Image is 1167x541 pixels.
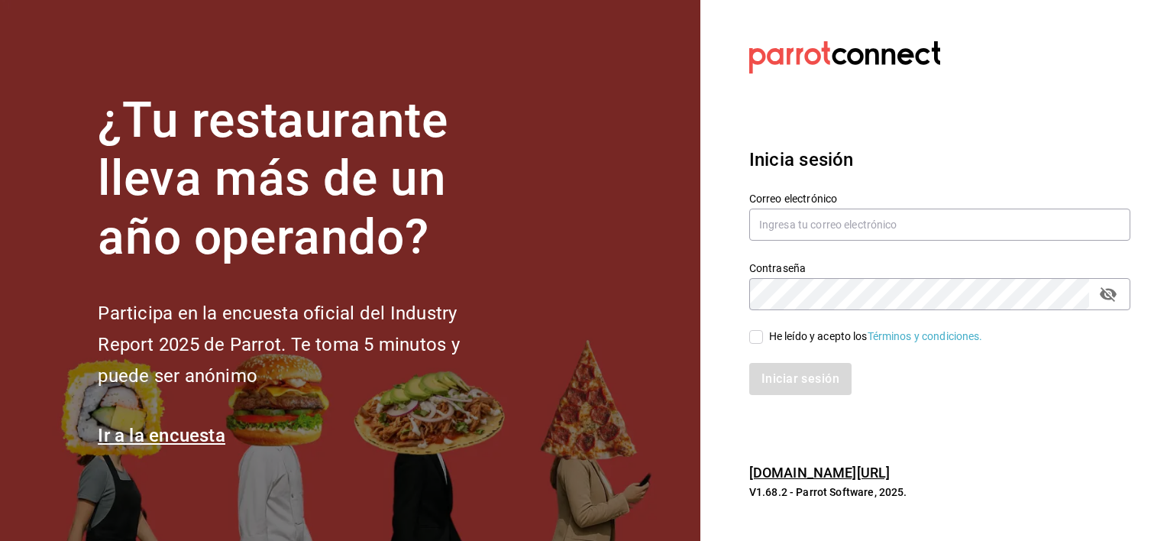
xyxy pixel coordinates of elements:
[749,193,1130,203] label: Correo electrónico
[98,298,510,391] h2: Participa en la encuesta oficial del Industry Report 2025 de Parrot. Te toma 5 minutos y puede se...
[749,484,1130,500] p: V1.68.2 - Parrot Software, 2025.
[98,425,225,446] a: Ir a la encuesta
[1095,281,1121,307] button: passwordField
[868,330,983,342] a: Términos y condiciones.
[749,146,1130,173] h3: Inicia sesión
[98,92,510,267] h1: ¿Tu restaurante lleva más de un año operando?
[769,329,983,345] div: He leído y acepto los
[749,209,1130,241] input: Ingresa tu correo electrónico
[749,262,1130,273] label: Contraseña
[749,465,890,481] a: [DOMAIN_NAME][URL]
